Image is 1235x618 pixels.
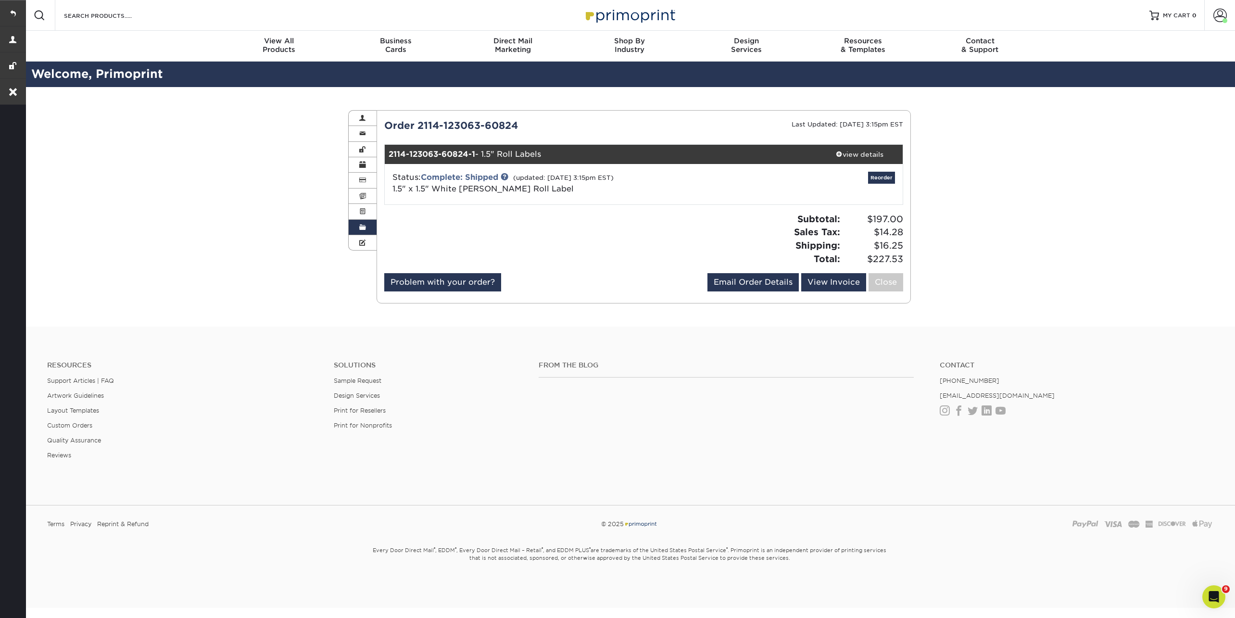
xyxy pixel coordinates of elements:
div: © 2025 [433,517,826,531]
sup: ® [434,546,435,551]
a: [EMAIL_ADDRESS][DOMAIN_NAME] [940,392,1055,399]
a: Email Order Details [707,273,799,291]
small: Last Updated: [DATE] 3:15pm EST [792,121,903,128]
span: $197.00 [843,213,903,226]
iframe: Intercom live chat [1202,585,1225,608]
a: Shop ByIndustry [571,31,688,62]
strong: Subtotal: [797,214,840,224]
a: 1.5" x 1.5" White [PERSON_NAME] Roll Label [392,184,574,193]
a: Contact& Support [921,31,1038,62]
a: BusinessCards [338,31,454,62]
span: Resources [805,37,921,45]
a: Terms [47,517,64,531]
a: Design Services [334,392,380,399]
span: $16.25 [843,239,903,252]
a: Quality Assurance [47,437,101,444]
a: View AllProducts [221,31,338,62]
a: Resources& Templates [805,31,921,62]
span: $14.28 [843,226,903,239]
a: Reorder [868,172,895,184]
a: Close [869,273,903,291]
div: Products [221,37,338,54]
div: Industry [571,37,688,54]
span: Design [688,37,805,45]
a: Privacy [70,517,91,531]
a: Reviews [47,452,71,459]
h4: Resources [47,361,319,369]
h4: From the Blog [539,361,914,369]
span: $227.53 [843,252,903,266]
h2: Welcome, Primoprint [24,65,1235,83]
a: Custom Orders [47,422,92,429]
span: MY CART [1163,12,1190,20]
a: Direct MailMarketing [454,31,571,62]
h4: Solutions [334,361,524,369]
a: View Invoice [801,273,866,291]
sup: ® [455,546,456,551]
a: Print for Resellers [334,407,386,414]
span: Contact [921,37,1038,45]
span: Direct Mail [454,37,571,45]
a: Problem with your order? [384,273,501,291]
a: Artwork Guidelines [47,392,104,399]
strong: Sales Tax: [794,227,840,237]
iframe: Google Customer Reviews [2,589,82,615]
img: Primoprint [624,520,657,528]
div: Order 2114-123063-60824 [377,118,644,133]
small: Every Door Direct Mail , EDDM , Every Door Direct Mail – Retail , and EDDM PLUS are trademarks of... [348,543,911,585]
strong: Shipping: [795,240,840,251]
span: 0 [1192,12,1197,19]
div: Status: [385,172,730,195]
a: [PHONE_NUMBER] [940,377,999,384]
span: Shop By [571,37,688,45]
span: 9 [1222,585,1230,593]
img: Primoprint [581,5,678,25]
strong: 2114-123063-60824-1 [389,150,475,159]
div: Cards [338,37,454,54]
a: Complete: Shipped [421,173,498,182]
span: View All [221,37,338,45]
input: SEARCH PRODUCTS..... [63,10,157,21]
div: & Support [921,37,1038,54]
a: Support Articles | FAQ [47,377,114,384]
div: Services [688,37,805,54]
a: Contact [940,361,1212,369]
small: (updated: [DATE] 3:15pm EST) [513,174,614,181]
sup: ® [589,546,591,551]
a: Reprint & Refund [97,517,149,531]
div: - 1.5" Roll Labels [385,145,817,164]
div: view details [816,150,903,159]
div: Marketing [454,37,571,54]
a: DesignServices [688,31,805,62]
a: Layout Templates [47,407,99,414]
span: Business [338,37,454,45]
a: Print for Nonprofits [334,422,392,429]
div: & Templates [805,37,921,54]
strong: Total: [814,253,840,264]
sup: ® [542,546,543,551]
sup: ® [726,546,728,551]
a: view details [816,145,903,164]
a: Sample Request [334,377,381,384]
